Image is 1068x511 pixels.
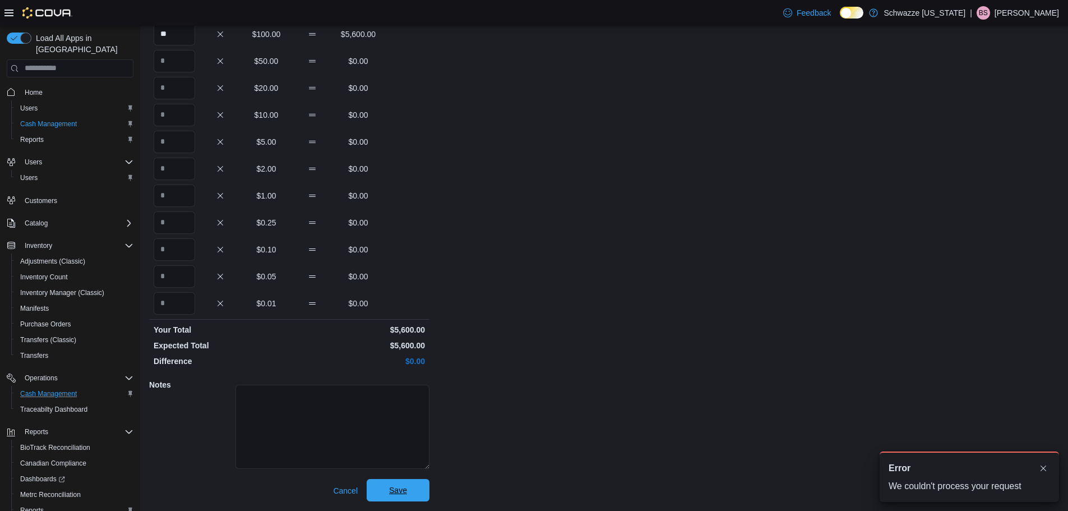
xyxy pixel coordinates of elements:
p: $0.00 [337,217,379,228]
input: Dark Mode [840,7,863,19]
span: Home [20,85,133,99]
input: Quantity [154,185,195,207]
span: Inventory [20,239,133,252]
span: Cash Management [20,389,77,398]
span: Dashboards [20,475,65,484]
span: Reports [20,135,44,144]
button: Users [11,170,138,186]
input: Quantity [154,104,195,126]
button: Dismiss toast [1037,462,1050,475]
a: Feedback [779,2,835,24]
p: $20.00 [246,82,287,94]
a: Transfers [16,349,53,362]
a: Canadian Compliance [16,457,91,470]
p: $0.10 [246,244,287,255]
p: $50.00 [246,56,287,67]
p: $0.00 [337,56,379,67]
input: Quantity [154,211,195,234]
span: BioTrack Reconciliation [20,443,90,452]
span: Inventory Count [20,273,68,282]
input: Quantity [154,131,195,153]
a: Reports [16,133,48,146]
a: Purchase Orders [16,317,76,331]
a: Users [16,102,42,115]
button: Transfers [11,348,138,363]
input: Quantity [154,158,195,180]
a: Customers [20,194,62,208]
button: Inventory [20,239,57,252]
span: Inventory [25,241,52,250]
button: Cash Management [11,386,138,402]
button: Metrc Reconciliation [11,487,138,503]
p: Schwazze [US_STATE] [884,6,965,20]
p: $5,600.00 [292,324,425,335]
p: $0.01 [246,298,287,309]
span: Error [889,462,910,475]
p: Difference [154,356,287,367]
span: Feedback [797,7,831,19]
button: Reports [11,132,138,148]
a: Cash Management [16,387,81,400]
p: $0.00 [337,298,379,309]
span: Traceabilty Dashboard [16,403,133,416]
span: Reports [25,427,48,436]
button: Inventory Count [11,269,138,285]
a: Metrc Reconciliation [16,488,85,501]
span: Users [25,158,42,167]
span: Users [20,104,38,113]
div: Brianna Salero [977,6,990,20]
button: Manifests [11,301,138,316]
button: BioTrack Reconciliation [11,440,138,455]
span: Manifests [16,302,133,315]
p: [PERSON_NAME] [995,6,1059,20]
span: Catalog [20,217,133,230]
p: Your Total [154,324,287,335]
a: Cash Management [16,117,81,131]
span: Purchase Orders [16,317,133,331]
span: Cash Management [16,387,133,400]
span: BS [979,6,988,20]
span: Inventory Count [16,270,133,284]
span: Transfers (Classic) [20,335,76,344]
span: Customers [25,196,57,205]
input: Quantity [154,23,195,45]
span: Traceabilty Dashboard [20,405,87,414]
span: Users [20,173,38,182]
input: Quantity [154,238,195,261]
button: Save [367,479,429,501]
span: Customers [20,194,133,208]
span: Users [20,155,133,169]
span: Metrc Reconciliation [20,490,81,499]
span: Cash Management [16,117,133,131]
span: Inventory Manager (Classic) [20,288,104,297]
button: Catalog [20,217,52,230]
button: Home [2,84,138,100]
input: Quantity [154,77,195,99]
p: $0.00 [337,109,379,121]
p: $2.00 [246,163,287,174]
button: Users [20,155,47,169]
a: Dashboards [16,472,70,486]
p: $100.00 [246,29,287,40]
span: Canadian Compliance [20,459,86,468]
span: Save [389,485,407,496]
span: Users [16,171,133,185]
a: Adjustments (Classic) [16,255,90,268]
span: Inventory Manager (Classic) [16,286,133,300]
p: $5,600.00 [337,29,379,40]
span: Operations [20,371,133,385]
span: Transfers (Classic) [16,333,133,347]
span: Canadian Compliance [16,457,133,470]
span: Users [16,102,133,115]
span: Load All Apps in [GEOGRAPHIC_DATA] [31,33,133,55]
button: Purchase Orders [11,316,138,332]
button: Reports [20,425,53,439]
button: Canadian Compliance [11,455,138,471]
span: Cash Management [20,119,77,128]
button: Customers [2,192,138,209]
button: Reports [2,424,138,440]
p: $0.00 [337,136,379,148]
p: $0.00 [337,82,379,94]
input: Quantity [154,50,195,72]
